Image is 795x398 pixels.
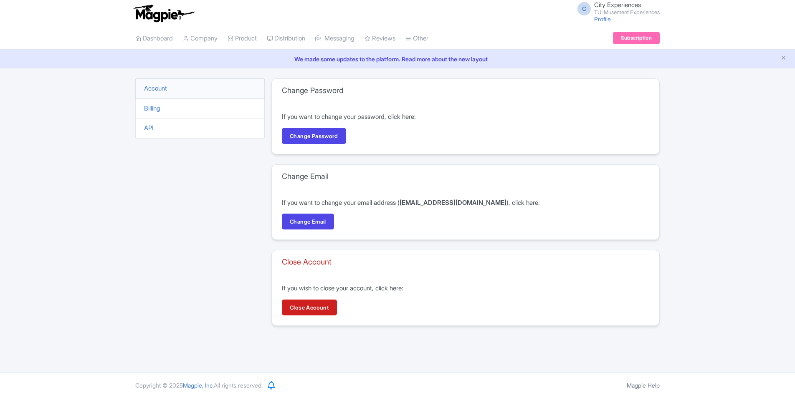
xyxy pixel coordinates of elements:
[594,10,660,15] small: TUI Musement Experiences
[267,27,305,50] a: Distribution
[282,112,649,122] p: If you want to change your password, click here:
[282,128,346,144] a: Change Password
[572,2,660,15] a: C City Experiences TUI Musement Experiences
[594,1,641,9] span: City Experiences
[780,54,787,63] button: Close announcement
[5,55,790,63] a: We made some updates to the platform. Read more about the new layout
[282,300,337,315] a: Close Account
[365,27,395,50] a: Reviews
[135,27,173,50] a: Dashboard
[405,27,428,50] a: Other
[144,124,154,132] a: API
[400,199,506,207] strong: [EMAIL_ADDRESS][DOMAIN_NAME]
[577,2,591,15] span: C
[144,84,167,92] a: Account
[613,32,660,44] a: Subscription
[144,104,160,112] a: Billing
[228,27,257,50] a: Product
[282,86,343,95] h3: Change Password
[282,257,332,267] h3: Close Account
[131,4,196,23] img: logo-ab69f6fb50320c5b225c76a69d11143b.png
[130,381,268,390] div: Copyright © 2025 All rights reserved.
[282,284,649,293] p: If you wish to close your account, click here:
[183,27,218,50] a: Company
[627,382,660,389] a: Magpie Help
[282,214,334,229] a: Change Email
[282,172,329,181] h3: Change Email
[315,27,354,50] a: Messaging
[594,15,611,23] a: Profile
[282,198,649,208] p: If you want to change your email address ( ), click here:
[183,382,214,389] span: Magpie, Inc.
